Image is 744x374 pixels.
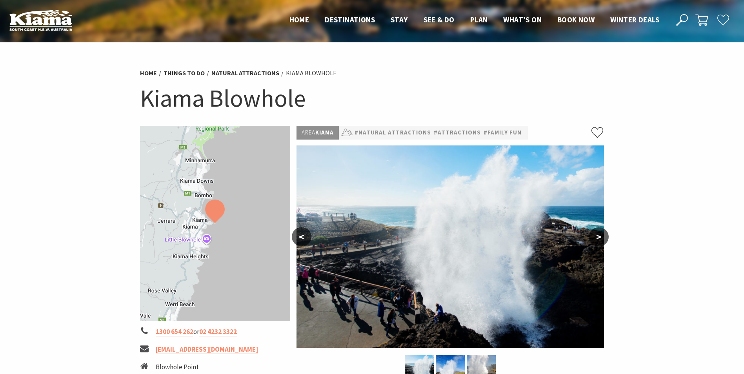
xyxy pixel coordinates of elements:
[140,82,604,114] h1: Kiama Blowhole
[286,68,337,78] li: Kiama Blowhole
[289,15,309,24] span: Home
[9,9,72,31] img: Kiama Logo
[211,69,279,77] a: Natural Attractions
[164,69,205,77] a: Things To Do
[355,128,431,138] a: #Natural Attractions
[156,362,232,372] li: Blowhole Point
[156,327,193,336] a: 1300 654 262
[424,15,455,24] span: See & Do
[470,15,488,24] span: Plan
[589,227,609,246] button: >
[282,14,667,27] nav: Main Menu
[557,15,595,24] span: Book now
[140,327,291,337] li: or
[297,126,339,140] p: Kiama
[140,69,157,77] a: Home
[302,129,315,136] span: Area
[484,128,522,138] a: #Family Fun
[434,128,481,138] a: #Attractions
[297,145,604,348] img: Close up of the Kiama Blowhole
[610,15,659,24] span: Winter Deals
[391,15,408,24] span: Stay
[156,345,258,354] a: [EMAIL_ADDRESS][DOMAIN_NAME]
[325,15,375,24] span: Destinations
[199,327,237,336] a: 02 4232 3322
[503,15,542,24] span: What’s On
[292,227,311,246] button: <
